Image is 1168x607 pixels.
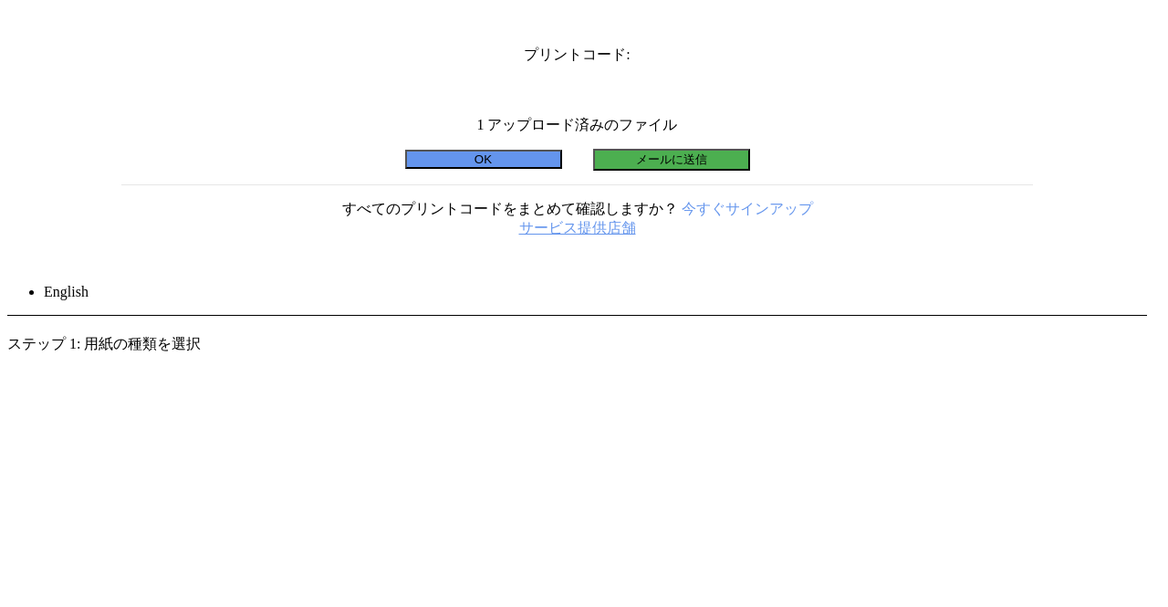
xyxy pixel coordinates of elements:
span: ステップ 1: 用紙の種類を選択 [7,336,201,351]
span: 1 アップロード済みのファイル [476,117,677,132]
button: OK [405,150,562,169]
a: English [44,284,89,299]
a: 今すぐサインアップ [682,201,813,216]
span: プリントコード: [524,47,630,62]
span: すべてのプリントコードをまとめて確認しますか？ [342,201,678,216]
button: メールに送信 [593,149,750,171]
a: 戻る [7,317,36,332]
a: サービス提供店舗 [519,220,636,235]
